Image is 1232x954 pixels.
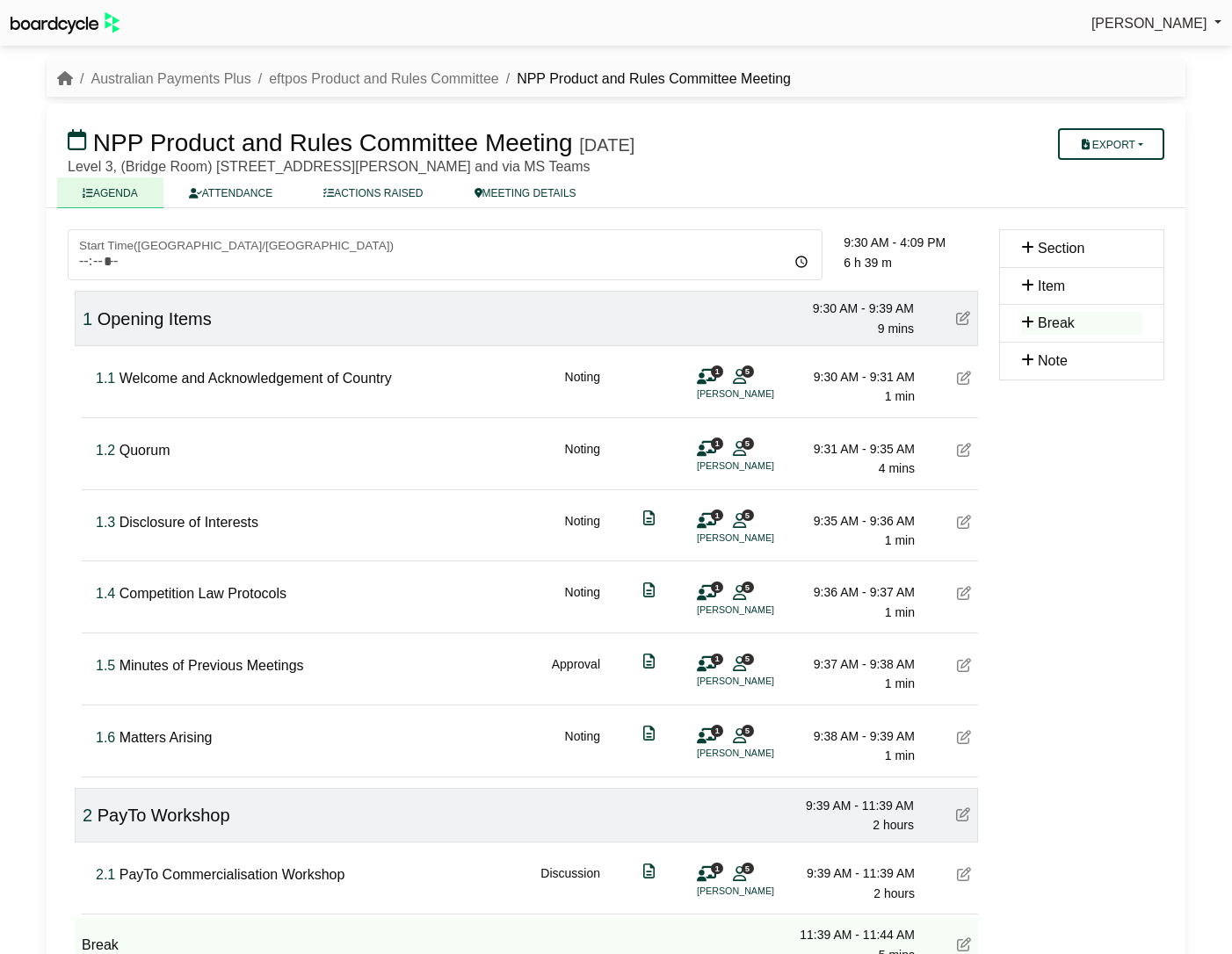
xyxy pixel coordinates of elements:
span: 1 [711,582,723,593]
a: [PERSON_NAME] [1091,12,1221,35]
span: 5 [742,863,754,874]
span: 1 min [885,389,915,403]
li: NPP Product and Rules Committee Meeting [499,68,791,90]
a: ACTIONS RAISED [298,177,448,208]
span: 4 mins [879,461,915,475]
div: 9:36 AM - 9:37 AM [792,582,915,602]
span: 1 min [885,748,915,762]
nav: breadcrumb [57,68,791,90]
li: [PERSON_NAME] [697,746,829,761]
span: Minutes of Previous Meetings [120,658,304,673]
span: 1 [711,654,723,665]
span: Click to fine tune number [96,730,115,745]
div: Noting [565,726,600,766]
span: 1 [711,725,723,736]
span: Click to fine tune number [96,867,115,882]
li: [PERSON_NAME] [697,603,829,618]
span: Click to fine tune number [96,586,115,601]
span: 1 min [885,676,915,690]
div: [DATE] [579,134,634,155]
a: eftpos Product and Rules Committee [269,71,498,86]
span: Section [1038,241,1084,256]
span: Click to fine tune number [96,658,115,673]
div: 9:37 AM - 9:38 AM [792,654,915,674]
div: 9:31 AM - 9:35 AM [792,439,915,459]
div: Noting [565,511,600,551]
span: Click to fine tune number [83,309,92,329]
span: [PERSON_NAME] [1091,16,1207,31]
div: 11:39 AM - 11:44 AM [792,925,915,944]
span: Click to fine tune number [96,515,115,530]
div: 9:39 AM - 11:39 AM [792,864,915,883]
div: 9:35 AM - 9:36 AM [792,511,915,531]
span: 1 [711,510,723,521]
span: Click to fine tune number [96,371,115,386]
li: [PERSON_NAME] [697,884,829,899]
span: 9 mins [878,322,914,336]
span: 1 min [885,605,915,619]
div: Noting [565,439,600,479]
span: Break [82,937,119,952]
div: 9:30 AM - 9:39 AM [791,299,914,318]
div: 9:30 AM - 4:09 PM [844,233,978,252]
span: Item [1038,278,1065,293]
span: 1 [711,365,723,377]
span: 5 [742,582,754,593]
span: 5 [742,437,754,449]
button: Export [1058,128,1164,160]
a: ATTENDANCE [163,177,298,208]
span: 2 hours [873,886,915,900]
div: 9:30 AM - 9:31 AM [792,367,915,387]
span: Break [1038,315,1075,330]
span: PayTo Commercialisation Workshop [120,867,345,882]
div: 9:39 AM - 11:39 AM [791,796,914,815]
div: Noting [565,367,600,407]
span: 1 [711,437,723,449]
span: 1 min [885,533,915,547]
li: [PERSON_NAME] [697,531,829,546]
img: BoardcycleBlackGreen-aaafeed430059cb809a45853b8cf6d952af9d84e6e89e1f1685b34bfd5cb7d64.svg [11,12,120,34]
div: Noting [565,582,600,622]
span: 5 [742,725,754,736]
div: 9:38 AM - 9:39 AM [792,726,915,746]
a: Australian Payments Plus [91,71,250,86]
span: Click to fine tune number [83,806,92,825]
span: 1 [711,863,723,874]
span: PayTo Workshop [98,806,230,825]
span: Welcome and Acknowledgement of Country [120,371,392,386]
span: Quorum [120,443,170,458]
span: Matters Arising [120,730,213,745]
a: MEETING DETAILS [449,177,602,208]
span: Opening Items [98,309,212,329]
span: 6 h 39 m [844,256,891,270]
span: Click to fine tune number [96,443,115,458]
span: Level 3, (Bridge Room) [STREET_ADDRESS][PERSON_NAME] and via MS Teams [68,159,591,174]
div: Discussion [540,864,600,903]
span: 2 hours [873,818,914,832]
span: 5 [742,654,754,665]
li: [PERSON_NAME] [697,459,829,473]
div: Approval [552,654,600,694]
span: Disclosure of Interests [120,515,258,530]
span: 5 [742,510,754,521]
span: Note [1038,353,1068,368]
span: NPP Product and Rules Committee Meeting [93,129,573,156]
span: 5 [742,365,754,377]
li: [PERSON_NAME] [697,674,829,689]
a: AGENDA [57,177,163,208]
li: [PERSON_NAME] [697,387,829,401]
span: Competition Law Protocols [120,586,286,601]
